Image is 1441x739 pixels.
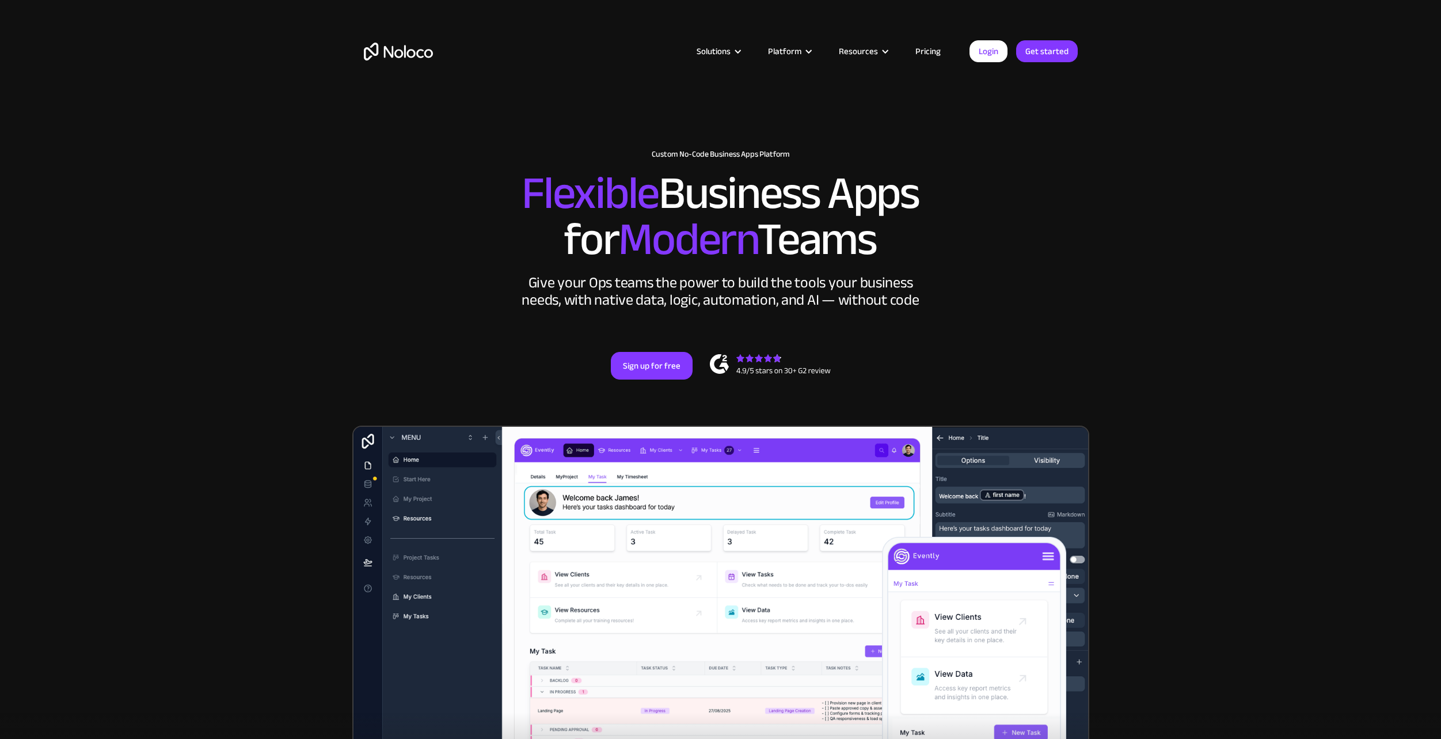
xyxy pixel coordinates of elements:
[364,43,433,60] a: home
[824,44,901,59] div: Resources
[364,150,1078,159] h1: Custom No-Code Business Apps Platform
[768,44,801,59] div: Platform
[618,196,757,282] span: Modern
[611,352,693,380] a: Sign up for free
[682,44,754,59] div: Solutions
[839,44,878,59] div: Resources
[697,44,731,59] div: Solutions
[901,44,955,59] a: Pricing
[969,40,1007,62] a: Login
[754,44,824,59] div: Platform
[519,274,922,309] div: Give your Ops teams the power to build the tools your business needs, with native data, logic, au...
[522,150,659,236] span: Flexible
[1016,40,1078,62] a: Get started
[364,170,1078,263] h2: Business Apps for Teams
